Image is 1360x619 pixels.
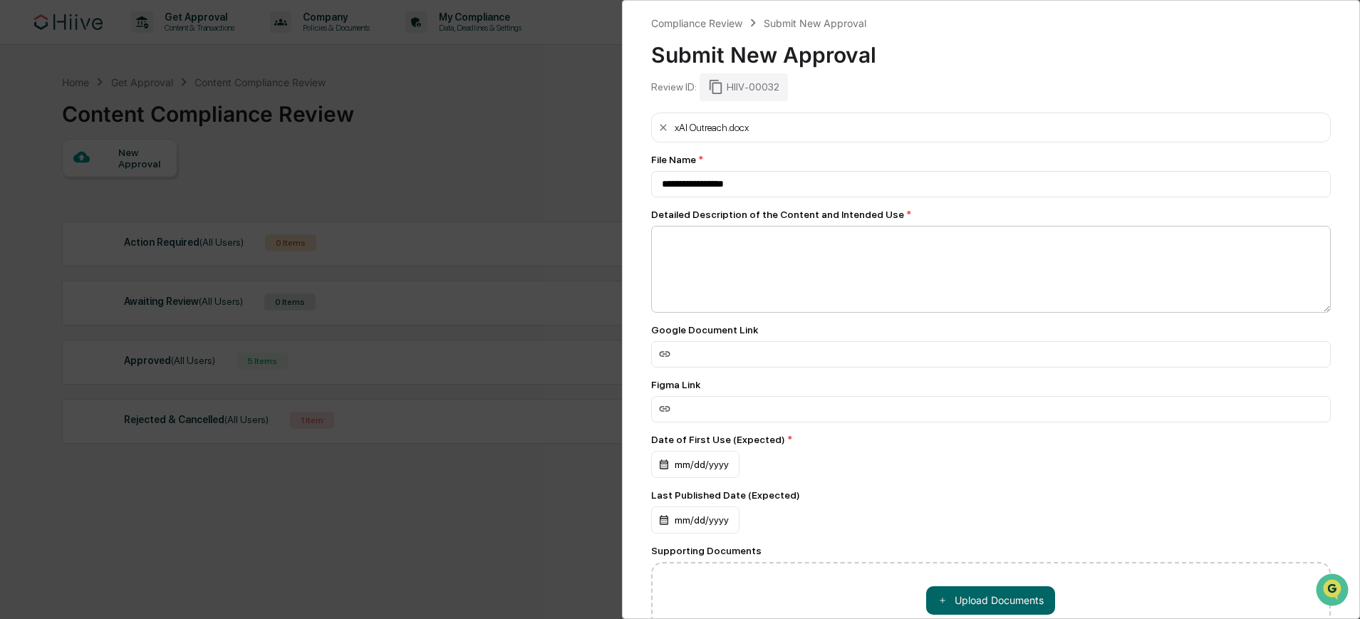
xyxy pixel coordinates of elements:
span: Pylon [142,241,172,252]
div: Last Published Date (Expected) [651,489,1332,501]
button: Or drop your files here [926,586,1055,615]
div: HIIV-00032 [700,73,788,100]
a: Powered byPylon [100,241,172,252]
div: 🗄️ [103,181,115,192]
a: 🖐️Preclearance [9,174,98,199]
div: Date of First Use (Expected) [651,434,1332,445]
span: ＋ [938,593,948,607]
div: 🔎 [14,208,26,219]
span: Attestations [118,180,177,194]
div: xAI Outreach.docx [675,122,749,133]
div: Supporting Documents [651,545,1332,556]
div: Figma Link [651,379,1332,390]
div: Compliance Review [651,17,742,29]
div: 🖐️ [14,181,26,192]
div: mm/dd/yyyy [651,451,739,478]
div: We're available if you need us! [48,123,180,135]
img: 1746055101610-c473b297-6a78-478c-a979-82029cc54cd1 [14,109,40,135]
div: File Name [651,154,1332,165]
a: 🗄️Attestations [98,174,182,199]
span: Preclearance [28,180,92,194]
a: 🔎Data Lookup [9,201,95,227]
div: Review ID: [651,81,697,93]
iframe: Open customer support [1314,572,1353,610]
span: Data Lookup [28,207,90,221]
div: Start new chat [48,109,234,123]
div: Submit New Approval [651,31,1332,68]
div: Submit New Approval [764,17,866,29]
div: Detailed Description of the Content and Intended Use [651,209,1332,220]
div: Google Document Link [651,324,1332,335]
p: How can we help? [14,30,259,53]
button: Start new chat [242,113,259,130]
div: mm/dd/yyyy [651,506,739,534]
